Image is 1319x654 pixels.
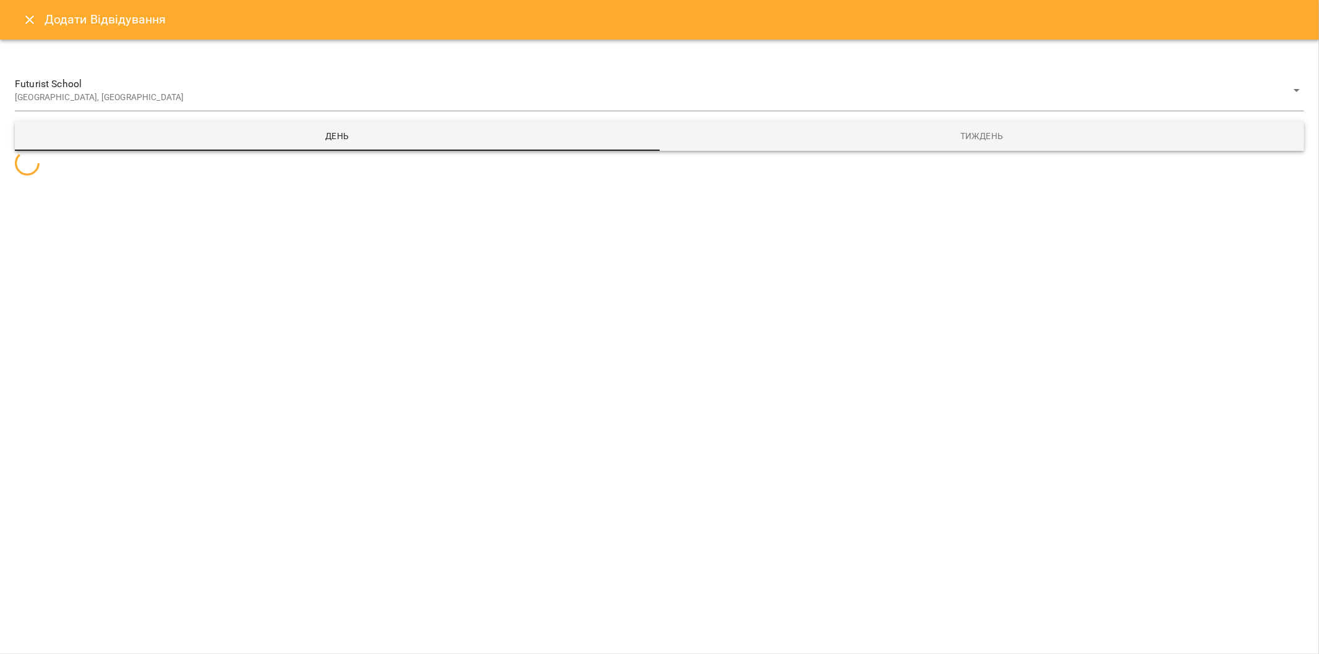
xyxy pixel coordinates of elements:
[667,129,1297,143] span: Тиждень
[45,10,166,29] h6: Додати Відвідування
[15,5,45,35] button: Close
[15,77,1289,91] span: Futurist School
[22,129,652,143] span: День
[15,91,1289,104] p: [GEOGRAPHIC_DATA], [GEOGRAPHIC_DATA]
[15,69,1304,111] div: Futurist School[GEOGRAPHIC_DATA], [GEOGRAPHIC_DATA]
